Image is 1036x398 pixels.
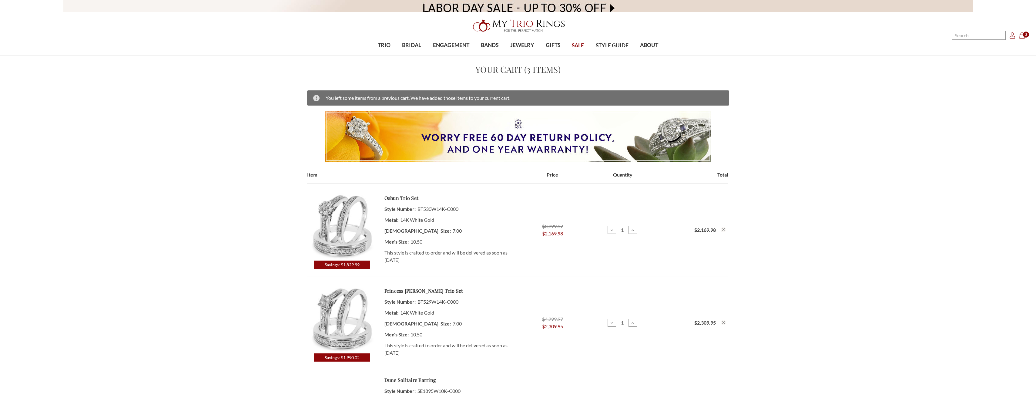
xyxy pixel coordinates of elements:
[307,191,377,261] img: Photo of Oshun 1/2 ct tw. Round Cluster Trio Set 14K White Gold [BT530W-C000]
[314,261,370,269] span: Savings: $1,829.99
[384,194,419,202] a: Oshun Trio Set
[325,111,711,162] img: Worry Free 60 Day Return Policy
[384,296,510,307] dd: BT529W14K-C000
[572,42,584,49] span: SALE
[634,35,664,55] a: ABOUT
[307,284,377,353] img: Photo of Princess Oshun 1/2 ct tw. Princess Cluster Trio Set 14K White Gold [BT529W-C000]
[427,35,475,55] a: ENGAGEMENT
[590,36,634,56] a: STYLE GUIDE
[542,223,563,229] span: $3,999.97
[640,41,658,49] span: ABOUT
[617,227,628,233] input: Oshun 1/2 ct tw. Round Cluster Trio Set 14K White Gold
[326,95,510,101] span: You left some items from a previous cart. We have added those items to your current cart.
[384,204,510,214] dd: BT530W14K-C000
[550,55,556,56] button: submenu toggle
[384,204,416,214] dt: Style Number:
[384,329,510,340] dd: 10.50
[475,35,504,55] a: BANDS
[542,230,563,237] span: $2,169.98
[487,55,493,56] button: submenu toggle
[952,31,1006,40] input: Search
[1019,32,1025,39] svg: cart.cart_preview
[510,41,534,49] span: JEWELRY
[384,307,398,318] dt: Metal:
[384,214,510,225] dd: 14K White Gold
[384,236,510,247] dd: 10.50
[384,236,409,247] dt: Men's Size:
[546,41,560,49] span: GIFTS
[1023,32,1029,38] span: 3
[470,16,567,35] img: My Trio Rings
[381,55,387,56] button: submenu toggle
[596,42,629,49] span: STYLE GUIDE
[588,171,658,184] th: Quantity
[433,41,469,49] span: ENGAGEMENT
[519,55,525,56] button: submenu toggle
[307,284,377,362] a: Savings: $1,990.02
[542,316,563,322] span: $4,299.97
[566,36,590,56] a: SALE
[658,171,728,184] th: Total
[384,342,508,356] span: This style is crafted to order and will be delivered as soon as [DATE]
[1019,32,1029,39] a: Cart with 0 items
[518,171,588,184] th: Price
[384,386,416,396] dt: Style Number:
[307,171,518,184] th: Item
[384,225,451,236] dt: [DEMOGRAPHIC_DATA]' Size:
[402,41,421,49] span: BRIDAL
[378,41,391,49] span: TRIO
[540,35,566,55] a: GIFTS
[1009,32,1015,39] svg: Account
[409,55,415,56] button: submenu toggle
[617,320,628,325] input: Princess Oshun 1/2 ct tw. Princess Cluster Trio Set 14K White Gold
[384,307,510,318] dd: 14K White Gold
[314,353,370,362] span: Savings: $1,990.02
[384,329,409,340] dt: Men's Size:
[384,386,510,396] dd: SE1895W10K-C000
[384,376,436,384] a: Dune Solitaire Earring
[307,191,377,269] a: Savings: $1,829.99
[384,296,416,307] dt: Style Number:
[721,227,726,232] button: Remove Oshun 1/2 ct tw. Round Cluster Trio Set 14K White Gold from cart
[384,287,463,295] a: Princess [PERSON_NAME] Trio Set
[504,35,540,55] a: JEWELRY
[396,35,427,55] a: BRIDAL
[384,249,508,264] span: This style is crafted to order and will be delivered as soon as [DATE]
[694,227,716,233] strong: $2,169.98
[384,214,398,225] dt: Metal:
[694,320,716,325] strong: $2,309.95
[448,55,454,56] button: submenu toggle
[384,318,451,329] dt: [DEMOGRAPHIC_DATA]' Size:
[646,55,652,56] button: submenu toggle
[300,16,736,35] a: My Trio Rings
[481,41,498,49] span: BANDS
[372,35,396,55] a: TRIO
[542,323,563,330] span: $2,309.95
[307,63,729,76] h1: Your Cart (3 items)
[721,320,726,325] button: Remove Princess Oshun 1/2 ct tw. Princess Cluster Trio Set 14K White Gold from cart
